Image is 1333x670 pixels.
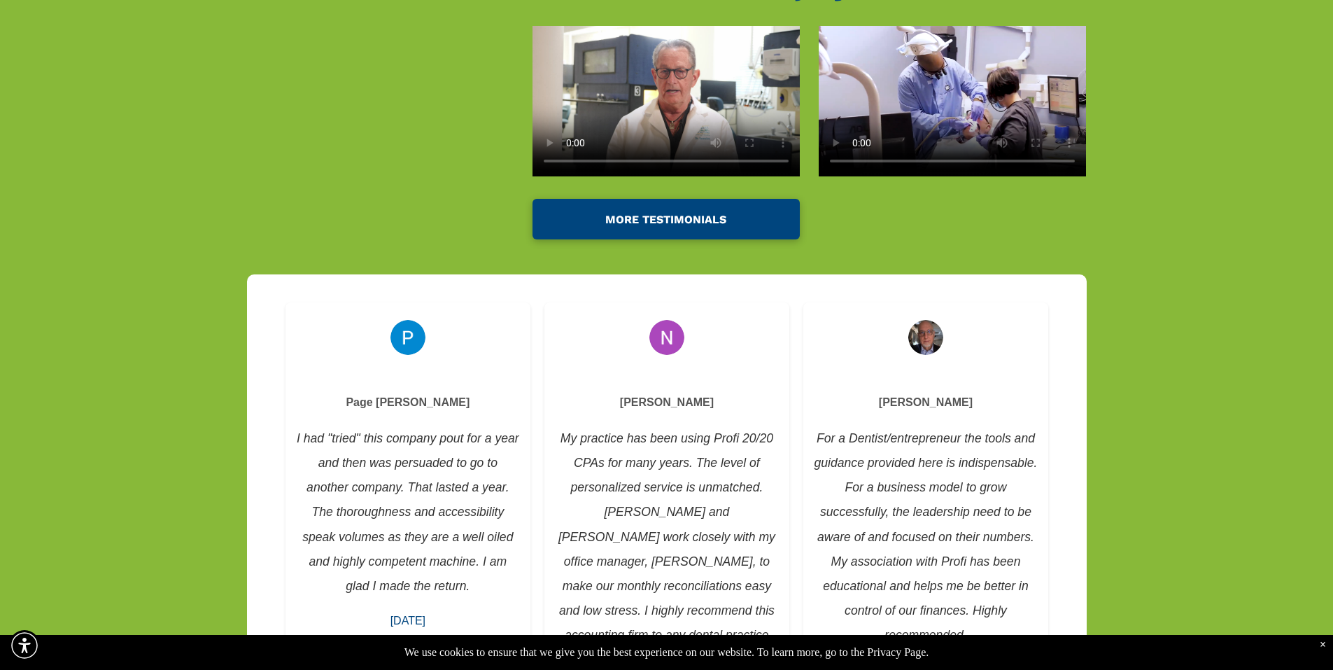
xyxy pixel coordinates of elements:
[555,391,779,414] p: [PERSON_NAME]
[296,426,520,599] p: I had "tried" this company pout for a year and then was persuaded to go to another company. That ...
[1320,638,1326,651] div: Dismiss notification
[533,199,800,239] a: MORE TESTIMONIALS
[814,426,1038,648] p: For a Dentist/entrepreneur the tools and guidance provided here is indispensable. For a business ...
[9,630,40,661] div: Accessibility Menu
[814,391,1038,414] p: [PERSON_NAME]
[600,206,731,233] span: MORE TESTIMONIALS
[296,610,520,632] p: [DATE]
[908,320,943,355] img: Reviewer Avatar
[649,320,684,355] img: Reviewer Avatar
[296,391,520,414] p: Page [PERSON_NAME]
[390,320,425,355] img: Reviewer Avatar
